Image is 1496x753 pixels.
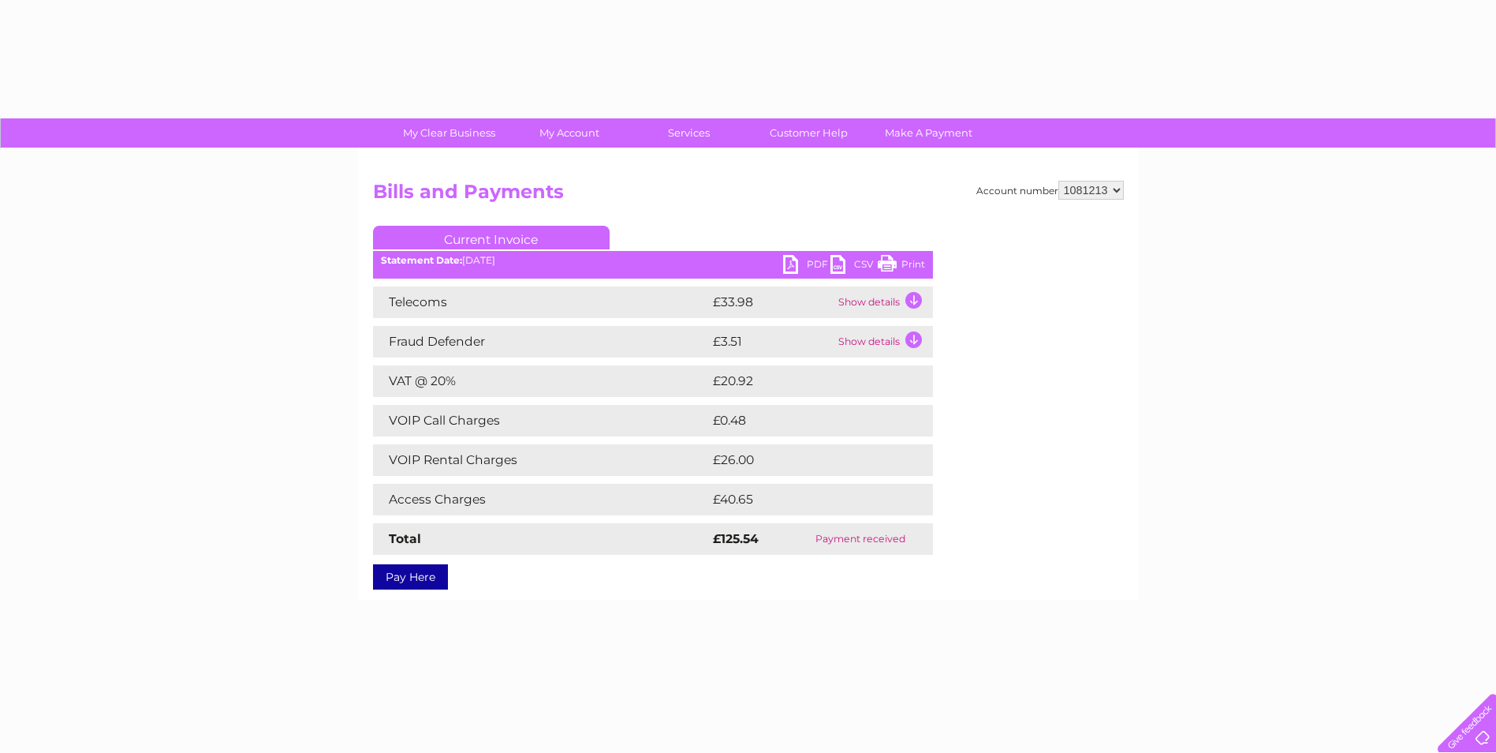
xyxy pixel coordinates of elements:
b: Statement Date: [381,254,462,266]
strong: Total [389,531,421,546]
td: £0.48 [709,405,897,436]
a: PDF [783,255,830,278]
div: Account number [976,181,1124,200]
td: £33.98 [709,287,834,318]
td: £20.92 [709,365,901,397]
td: £3.51 [709,326,834,358]
td: £40.65 [709,484,901,515]
a: CSV [830,255,878,278]
td: Access Charges [373,484,709,515]
td: Show details [834,287,933,318]
a: Current Invoice [373,226,610,249]
td: Payment received [788,523,932,555]
a: Make A Payment [864,118,994,148]
a: Pay Here [373,564,448,590]
td: Show details [834,326,933,358]
td: £26.00 [709,444,902,476]
a: Print [878,255,925,278]
div: [DATE] [373,255,933,266]
td: VOIP Call Charges [373,405,709,436]
a: Services [624,118,754,148]
td: VOIP Rental Charges [373,444,709,476]
td: VAT @ 20% [373,365,709,397]
a: Customer Help [744,118,874,148]
a: My Clear Business [384,118,514,148]
td: Fraud Defender [373,326,709,358]
strong: £125.54 [713,531,759,546]
a: My Account [504,118,634,148]
h2: Bills and Payments [373,181,1124,211]
td: Telecoms [373,287,709,318]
